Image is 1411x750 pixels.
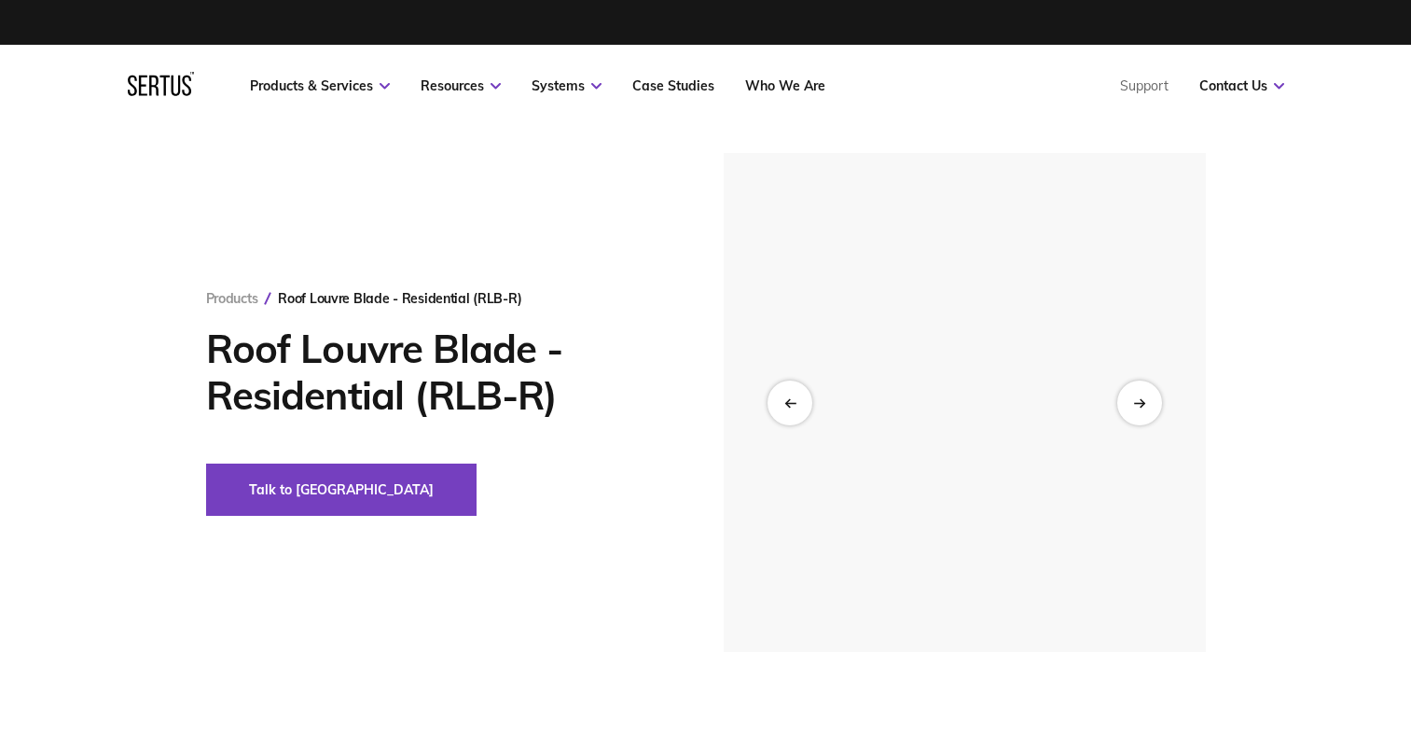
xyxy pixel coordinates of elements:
[632,77,714,94] a: Case Studies
[1199,77,1284,94] a: Contact Us
[206,290,258,307] a: Products
[206,326,668,419] h1: Roof Louvre Blade - Residential (RLB-R)
[532,77,602,94] a: Systems
[250,77,390,94] a: Products & Services
[745,77,825,94] a: Who We Are
[1120,77,1169,94] a: Support
[206,464,477,516] button: Talk to [GEOGRAPHIC_DATA]
[421,77,501,94] a: Resources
